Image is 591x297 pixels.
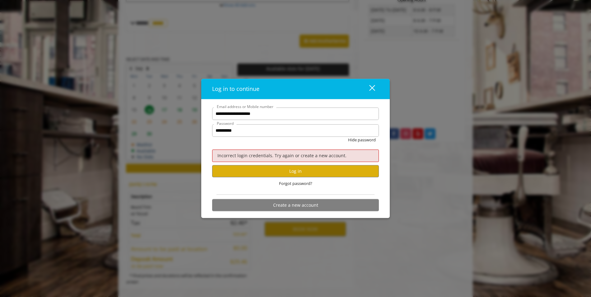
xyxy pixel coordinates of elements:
[212,199,379,211] button: Create a new account
[362,84,375,94] div: close dialog
[348,137,376,143] button: Hide password
[214,120,237,126] label: Password
[212,165,379,177] button: Log in
[212,85,259,92] span: Log in to continue
[358,82,379,95] button: close dialog
[217,153,347,158] span: Incorrect login credentials. Try again or create a new account.
[212,124,379,137] input: Password
[214,104,277,110] label: Email address or Mobile number
[212,107,379,120] input: Email address or Mobile number
[279,181,312,187] span: Forgot password?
